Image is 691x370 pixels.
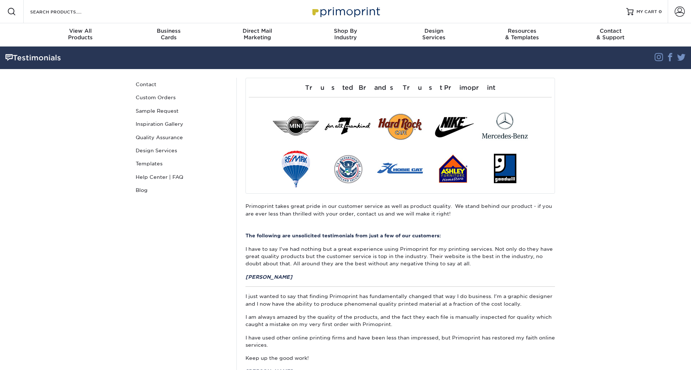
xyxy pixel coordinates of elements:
a: Inspiration Gallery [133,117,231,130]
img: Primoprint [309,4,382,19]
a: Quality Assurance [133,131,231,144]
span: Resources [478,28,566,34]
a: BusinessCards [125,23,213,47]
p: Primoprint takes great pride in our customer service as well as product quality. We stand behind ... [245,202,555,226]
div: Industry [301,28,390,41]
span: Direct Mail [213,28,301,34]
a: Help Center | FAQ [133,170,231,184]
a: View AllProducts [36,23,125,47]
p: I am always amazed by the quality of the products, and the fact they each file is manually inspec... [245,313,555,328]
a: Direct MailMarketing [213,23,301,47]
strong: The following are unsolicited testimonials from just a few of our customers: [245,233,441,238]
a: DesignServices [390,23,478,47]
p: I have used other online printing firms and have been less than impressed, but Primoprint has res... [245,334,555,349]
a: Design Services [133,144,231,157]
span: Contact [566,28,655,34]
h5: Trusted Brands Trust Primoprint [249,81,552,91]
span: Design [390,28,478,34]
a: Resources& Templates [478,23,566,47]
p: Keep up the good work! [245,354,555,362]
a: Templates [133,157,231,170]
em: [PERSON_NAME] [245,274,292,280]
a: Contact [133,78,231,91]
div: Products [36,28,125,41]
input: SEARCH PRODUCTS..... [29,7,100,16]
p: I just wanted to say that finding Primoprint has fundamentally changed that way I do business. I'... [245,293,555,307]
span: View All [36,28,125,34]
a: Contact& Support [566,23,655,47]
a: Shop ByIndustry [301,23,390,47]
span: Business [125,28,213,34]
a: Sample Request [133,104,231,117]
a: Blog [133,184,231,197]
span: Shop By [301,28,390,34]
div: & Templates [478,28,566,41]
div: Cards [125,28,213,41]
div: Services [390,28,478,41]
div: & Support [566,28,655,41]
span: MY CART [636,9,657,15]
div: Marketing [213,28,301,41]
span: 0 [659,9,662,14]
p: I have to say I've had nothing but a great experience using Primoprint for my printing services. ... [245,245,555,268]
a: Custom Orders [133,91,231,104]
